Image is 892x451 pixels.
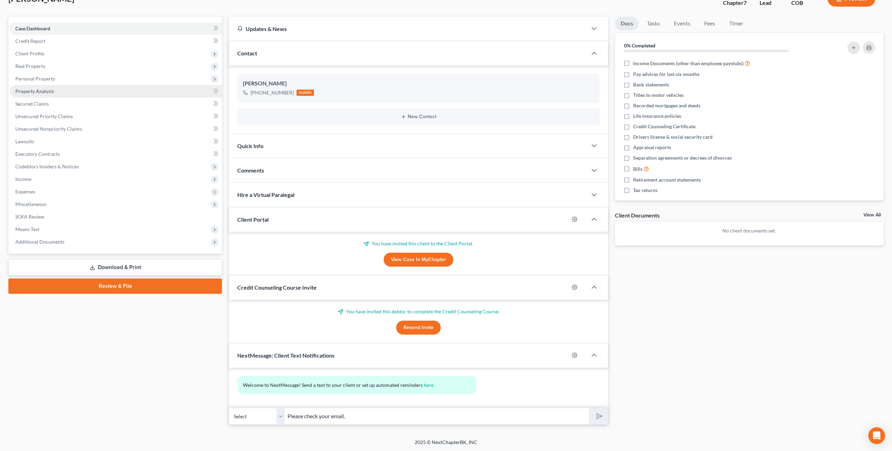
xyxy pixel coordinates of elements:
strong: 0% Completed [624,43,655,48]
span: Credit Counseling Course Invite [237,284,317,291]
span: Pay advices for last six months [633,71,699,78]
span: Appraisal reports [633,144,671,151]
span: Bills [633,166,643,173]
span: Contact [237,50,257,56]
div: [PHONE_NUMBER] [251,89,294,96]
span: Life insurance policies [633,113,681,120]
span: Case Dashboard [15,25,50,31]
a: Case Dashboard [10,22,222,35]
span: Real Property [15,63,45,69]
div: Client Documents [615,212,660,219]
a: Unsecured Priority Claims [10,110,222,123]
span: Recorded mortgages and deeds [633,102,700,109]
button: Resend Invite [396,321,441,335]
a: Timer [724,17,749,30]
a: Docs [615,17,639,30]
span: Bank statements [633,81,669,88]
span: Additional Documents [15,239,64,245]
input: Say something... [285,408,589,425]
span: Miscellaneous [15,201,46,207]
a: Credit Report [10,35,222,47]
span: Drivers license & social security card [633,133,713,140]
span: Expenses [15,189,35,194]
div: [PERSON_NAME] [243,79,594,88]
span: Personal Property [15,76,55,82]
a: View All [863,213,881,217]
span: Lawsuits [15,138,34,144]
a: Review & File [8,278,222,294]
a: Lawsuits [10,135,222,148]
a: Property Analysis [10,85,222,98]
a: Fees [699,17,721,30]
span: Executory Contracts [15,151,60,157]
span: Secured Claims [15,101,49,107]
span: SOFA Review [15,214,44,220]
div: Updates & News [237,25,579,32]
span: Welcome to NextMessage! Send a text to your client or set up automated reminders [243,382,423,388]
span: Unsecured Nonpriority Claims [15,126,82,132]
button: New Contact [243,114,594,120]
span: Codebtors Insiders & Notices [15,163,79,169]
span: Client Portal [237,216,269,223]
a: View Case in MyChapter [384,253,453,267]
a: SOFA Review [10,211,222,223]
span: NextMessage: Client Text Notifications [237,352,334,359]
p: You have invited this client to the Client Portal. [237,240,600,247]
a: Download & Print [8,259,222,276]
span: Credit Counseling Certificate [633,123,695,130]
a: here [424,382,433,388]
div: Open Intercom Messenger [868,427,885,444]
span: Quick Info [237,143,263,149]
p: You have invited this debtor to complete the Credit Counseling Course. [237,308,600,315]
span: Comments [237,167,264,174]
span: Titles to motor vehicles [633,92,684,99]
span: Income [15,176,31,182]
span: Tax returns [633,187,658,194]
a: Unsecured Nonpriority Claims [10,123,222,135]
span: Hire a Virtual Paralegal [237,191,294,198]
span: Client Profile [15,51,44,56]
span: Separation agreements or decrees of divorces [633,154,732,161]
span: Credit Report [15,38,45,44]
span: Means Test [15,226,39,232]
span: Property Analysis [15,88,54,94]
p: No client documents yet. [621,227,878,234]
span: Retirement account statements [633,176,701,183]
div: mobile [297,90,314,96]
a: Executory Contracts [10,148,222,160]
span: Unsecured Priority Claims [15,113,73,119]
a: Events [668,17,696,30]
a: Tasks [641,17,666,30]
span: Income Documents (other than employee paystubs) [633,60,744,67]
a: Secured Claims [10,98,222,110]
